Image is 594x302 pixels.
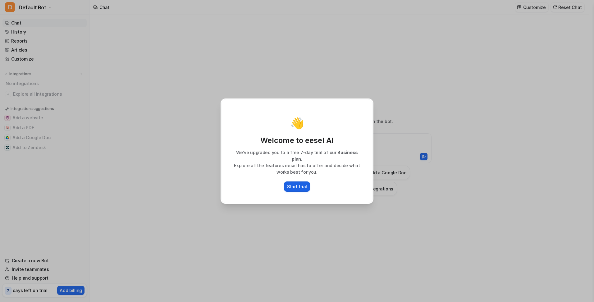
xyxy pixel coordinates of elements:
button: Start trial [284,181,310,192]
p: Welcome to eesel AI [228,135,366,145]
p: Start trial [287,183,307,190]
p: We’ve upgraded you to a free 7-day trial of our [228,149,366,162]
p: 👋 [290,117,304,129]
p: Explore all the features eesel has to offer and decide what works best for you. [228,162,366,175]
